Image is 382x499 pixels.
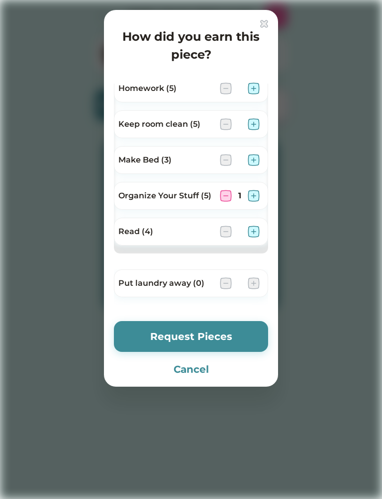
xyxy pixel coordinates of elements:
div: Keep room clean (5) [118,118,212,130]
div: Put laundry away (0) [118,277,212,289]
div: Organize Your Stuff (5) [118,190,212,202]
img: interface-remove-square--subtract-grey-buttons-remove-add-button-square-delete.svg [220,226,232,238]
button: Request Pieces [114,321,268,352]
h4: How did you earn this piece? [114,28,268,64]
img: interface-add-square--square-remove-cross-buttons-add-plus-button.svg [248,277,260,289]
img: interface-add-square--square-remove-cross-buttons-add-plus-button.svg [248,83,260,94]
div: Read (4) [118,226,212,238]
img: interface-add-square--square-remove-cross-buttons-add-plus-button.svg [248,154,260,166]
img: interface-add-square--square-remove-cross-buttons-add-plus-button.svg [248,118,260,130]
img: interface-delete-2--remove-bold-add-button-buttons-delete.svg [260,20,268,28]
img: interface-remove-square--subtract-grey-buttons-remove-add-button-square-delete.svg [220,83,232,94]
img: interface-remove-square--subtract-grey-buttons-remove-add-button-square-delete.svg [220,118,232,130]
img: interface-add-square--square-remove-cross-buttons-add-plus-button.svg [248,226,260,238]
img: interface-remove-square--subtract-grey-buttons-remove-add-button-square-delete.svg [220,277,232,289]
img: interface-add-square--square-remove-cross-buttons-add-plus-button.svg [248,190,260,202]
div: Make Bed (3) [118,154,212,166]
div: 1 [236,190,244,202]
img: interface-remove-square--subtract-grey-buttons-remove-add-button-square-delete.svg [220,154,232,166]
img: interface-remove-square--subtract-buttons-remove-add-button-square-delete.svg [220,190,232,202]
div: Homework (5) [118,83,212,94]
button: Cancel [114,362,268,377]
